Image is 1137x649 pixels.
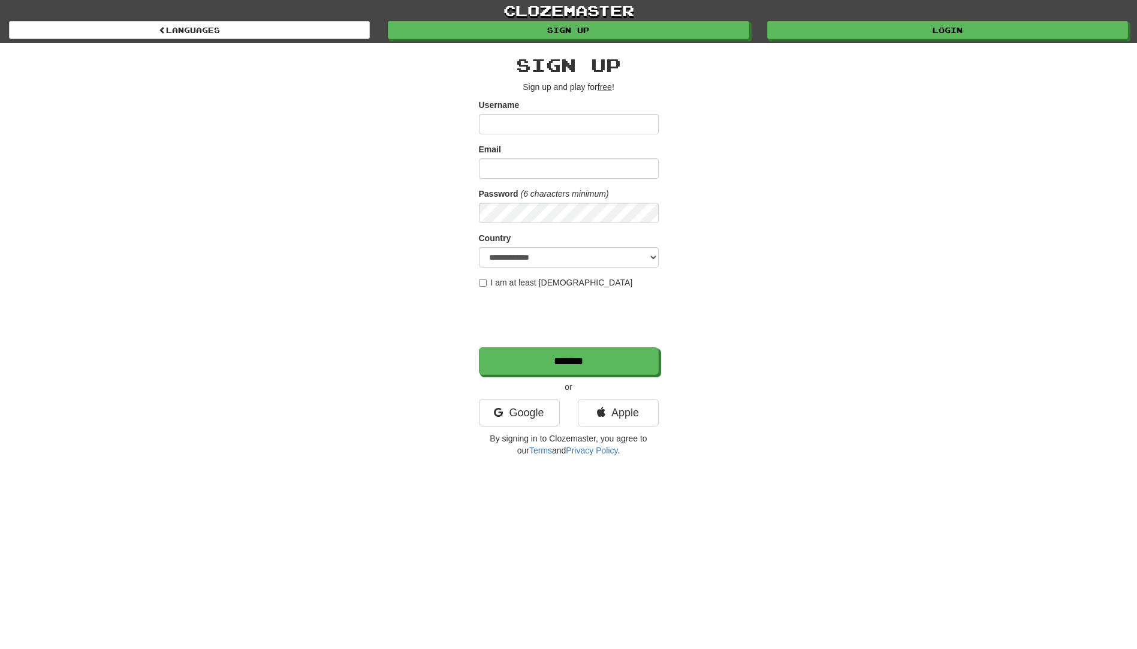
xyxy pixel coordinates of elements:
p: By signing in to Clozemaster, you agree to our and . [479,432,659,456]
a: Login [767,21,1128,39]
p: or [479,381,659,393]
a: Terms [529,446,552,455]
a: Google [479,399,560,426]
label: Email [479,143,501,155]
label: Username [479,99,520,111]
a: Sign up [388,21,749,39]
u: free [598,82,612,92]
a: Privacy Policy [566,446,617,455]
iframe: reCAPTCHA [479,295,661,341]
p: Sign up and play for ! [479,81,659,93]
label: Country [479,232,511,244]
a: Apple [578,399,659,426]
a: Languages [9,21,370,39]
em: (6 characters minimum) [521,189,609,199]
label: I am at least [DEMOGRAPHIC_DATA] [479,277,633,289]
label: Password [479,188,518,200]
input: I am at least [DEMOGRAPHIC_DATA] [479,279,487,287]
h2: Sign up [479,55,659,75]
